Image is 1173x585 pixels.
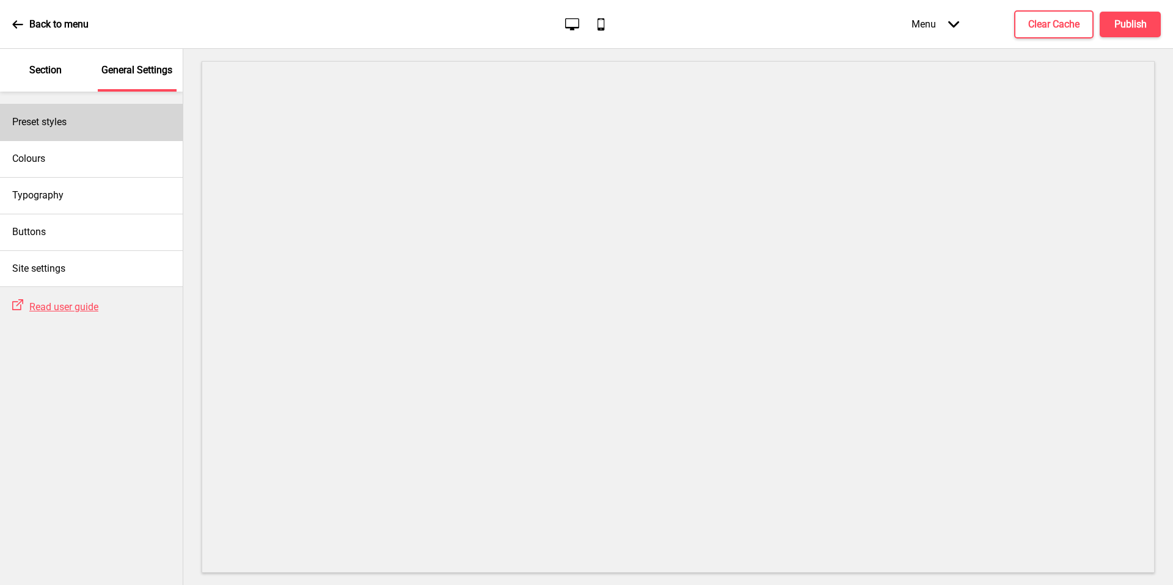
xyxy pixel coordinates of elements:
div: Menu [899,6,971,42]
h4: Colours [12,152,45,165]
p: General Settings [101,64,172,77]
h4: Clear Cache [1028,18,1080,31]
button: Publish [1100,12,1161,37]
span: Read user guide [29,301,98,313]
h4: Buttons [12,225,46,239]
h4: Preset styles [12,115,67,129]
p: Section [29,64,62,77]
h4: Publish [1114,18,1147,31]
h4: Typography [12,189,64,202]
a: Back to menu [12,8,89,41]
button: Clear Cache [1014,10,1094,38]
h4: Site settings [12,262,65,275]
a: Read user guide [23,301,98,313]
p: Back to menu [29,18,89,31]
